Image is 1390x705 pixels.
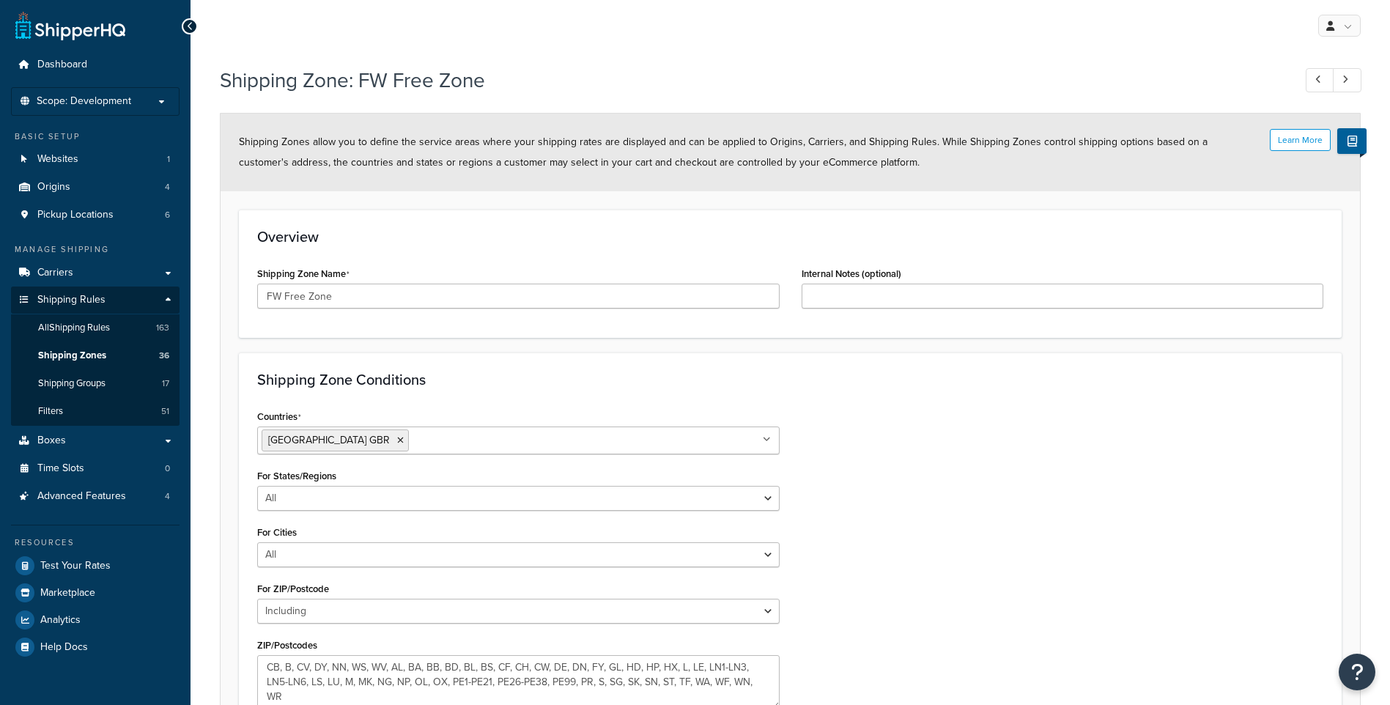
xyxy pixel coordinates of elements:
[257,640,317,651] label: ZIP/Postcodes
[38,322,110,334] span: All Shipping Rules
[37,153,78,166] span: Websites
[11,607,180,633] a: Analytics
[11,455,180,482] li: Time Slots
[1306,68,1334,92] a: Previous Record
[167,153,170,166] span: 1
[40,587,95,599] span: Marketplace
[11,398,180,425] a: Filters51
[37,490,126,503] span: Advanced Features
[38,350,106,362] span: Shipping Zones
[220,66,1279,95] h1: Shipping Zone: FW Free Zone
[37,95,131,108] span: Scope: Development
[257,268,350,280] label: Shipping Zone Name
[11,483,180,510] li: Advanced Features
[257,372,1323,388] h3: Shipping Zone Conditions
[1337,128,1367,154] button: Show Help Docs
[11,259,180,287] a: Carriers
[257,411,301,423] label: Countries
[11,342,180,369] li: Shipping Zones
[257,470,336,481] label: For States/Regions
[11,314,180,342] a: AllShipping Rules163
[37,294,106,306] span: Shipping Rules
[40,641,88,654] span: Help Docs
[159,350,169,362] span: 36
[257,583,329,594] label: For ZIP/Postcode
[1339,654,1375,690] button: Open Resource Center
[11,580,180,606] a: Marketplace
[11,553,180,579] a: Test Your Rates
[11,427,180,454] a: Boxes
[11,370,180,397] li: Shipping Groups
[11,243,180,256] div: Manage Shipping
[40,614,81,627] span: Analytics
[257,527,297,538] label: For Cities
[11,130,180,143] div: Basic Setup
[11,342,180,369] a: Shipping Zones36
[156,322,169,334] span: 163
[165,209,170,221] span: 6
[268,432,390,448] span: [GEOGRAPHIC_DATA] GBR
[165,462,170,475] span: 0
[1270,129,1331,151] button: Learn More
[37,209,114,221] span: Pickup Locations
[11,536,180,549] div: Resources
[37,59,87,71] span: Dashboard
[802,268,901,279] label: Internal Notes (optional)
[37,181,70,193] span: Origins
[11,455,180,482] a: Time Slots0
[165,490,170,503] span: 4
[257,229,1323,245] h3: Overview
[1333,68,1361,92] a: Next Record
[11,202,180,229] li: Pickup Locations
[40,560,111,572] span: Test Your Rates
[37,462,84,475] span: Time Slots
[11,483,180,510] a: Advanced Features4
[11,634,180,660] a: Help Docs
[37,267,73,279] span: Carriers
[11,146,180,173] li: Websites
[11,398,180,425] li: Filters
[38,377,106,390] span: Shipping Groups
[11,287,180,426] li: Shipping Rules
[11,370,180,397] a: Shipping Groups17
[161,405,169,418] span: 51
[162,377,169,390] span: 17
[11,202,180,229] a: Pickup Locations6
[165,181,170,193] span: 4
[11,174,180,201] li: Origins
[38,405,63,418] span: Filters
[37,435,66,447] span: Boxes
[11,174,180,201] a: Origins4
[239,134,1208,170] span: Shipping Zones allow you to define the service areas where your shipping rates are displayed and ...
[11,146,180,173] a: Websites1
[11,287,180,314] a: Shipping Rules
[11,51,180,78] a: Dashboard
